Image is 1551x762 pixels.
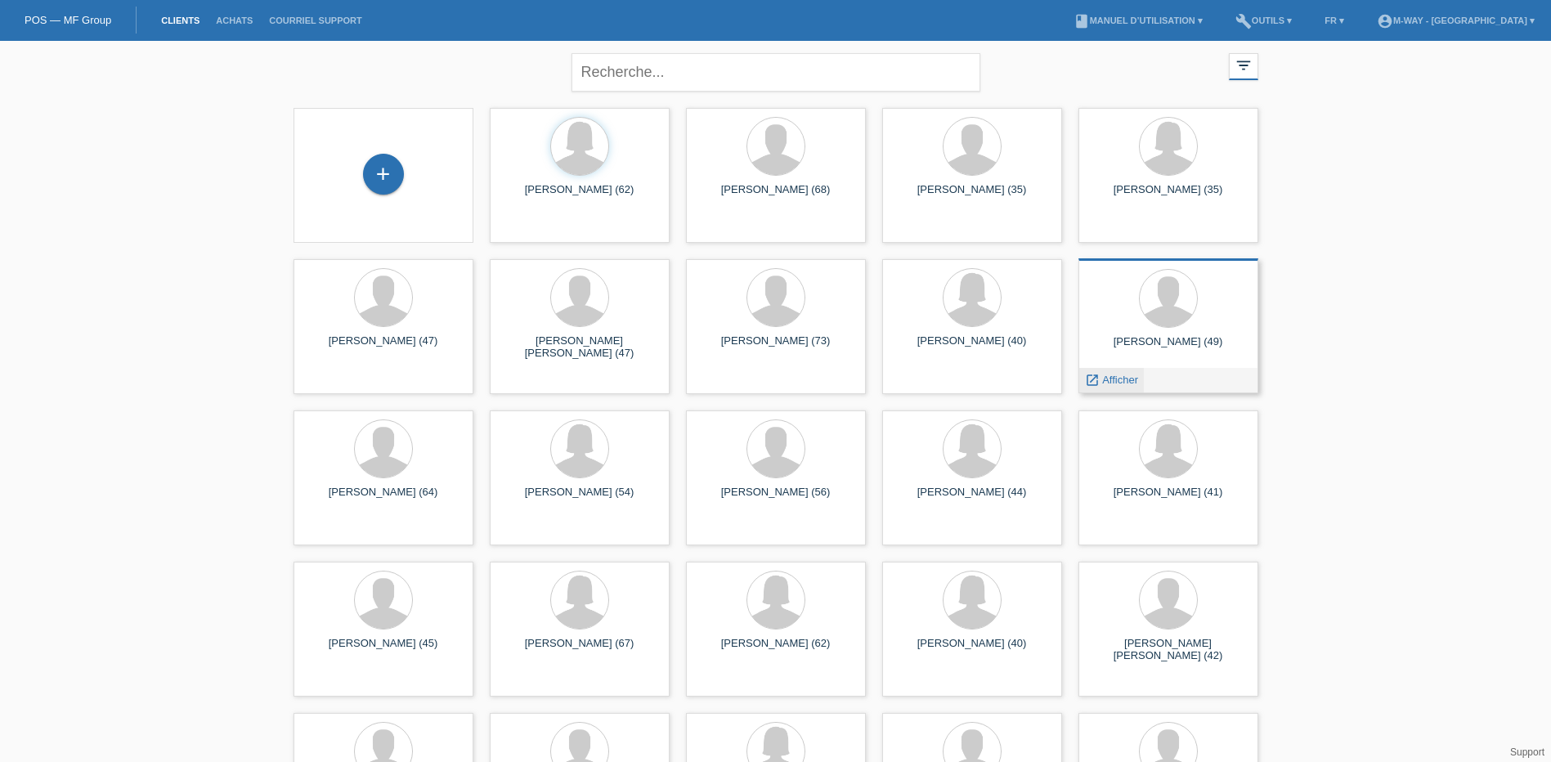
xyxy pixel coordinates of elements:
[699,486,853,512] div: [PERSON_NAME] (56)
[699,637,853,663] div: [PERSON_NAME] (62)
[699,183,853,209] div: [PERSON_NAME] (68)
[1316,16,1352,25] a: FR ▾
[307,486,460,512] div: [PERSON_NAME] (64)
[1085,373,1100,388] i: launch
[307,637,460,663] div: [PERSON_NAME] (45)
[1235,13,1252,29] i: build
[895,486,1049,512] div: [PERSON_NAME] (44)
[895,183,1049,209] div: [PERSON_NAME] (35)
[25,14,111,26] a: POS — MF Group
[153,16,208,25] a: Clients
[895,334,1049,361] div: [PERSON_NAME] (40)
[572,53,980,92] input: Recherche...
[1510,746,1544,758] a: Support
[1377,13,1393,29] i: account_circle
[1085,374,1138,386] a: launch Afficher
[895,637,1049,663] div: [PERSON_NAME] (40)
[1092,335,1245,361] div: [PERSON_NAME] (49)
[503,334,657,361] div: [PERSON_NAME] [PERSON_NAME] (47)
[1102,374,1138,386] span: Afficher
[503,486,657,512] div: [PERSON_NAME] (54)
[208,16,261,25] a: Achats
[307,334,460,361] div: [PERSON_NAME] (47)
[503,637,657,663] div: [PERSON_NAME] (67)
[1092,183,1245,209] div: [PERSON_NAME] (35)
[503,183,657,209] div: [PERSON_NAME] (62)
[1092,637,1245,663] div: [PERSON_NAME] [PERSON_NAME] (42)
[364,160,403,188] div: Enregistrer le client
[699,334,853,361] div: [PERSON_NAME] (73)
[1227,16,1300,25] a: buildOutils ▾
[1235,56,1253,74] i: filter_list
[1065,16,1211,25] a: bookManuel d’utilisation ▾
[1369,16,1543,25] a: account_circlem-way - [GEOGRAPHIC_DATA] ▾
[1092,486,1245,512] div: [PERSON_NAME] (41)
[1074,13,1090,29] i: book
[261,16,370,25] a: Courriel Support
